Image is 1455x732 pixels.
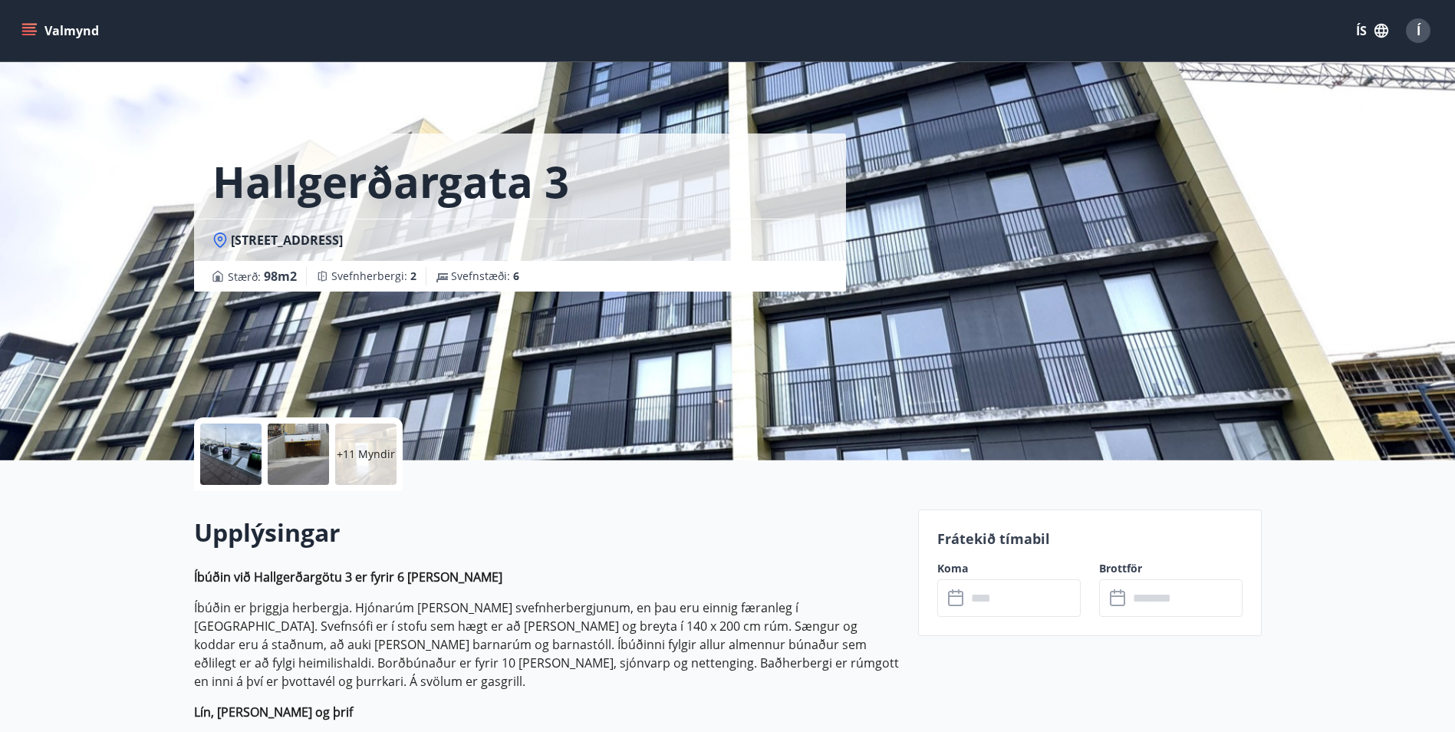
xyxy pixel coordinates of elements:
[194,598,900,691] p: Íbúðin er þriggja herbergja. Hjónarúm [PERSON_NAME] svefnherbergjunum, en þau eru einnig færanleg...
[1348,17,1397,45] button: ÍS
[194,704,353,720] strong: Lín, [PERSON_NAME] og þrif
[18,17,105,45] button: menu
[194,569,502,585] strong: Íbúðin við Hallgerðargötu 3 er fyrir 6 [PERSON_NAME]
[228,267,297,285] span: Stærð :
[1400,12,1437,49] button: Í
[337,447,395,462] p: +11 Myndir
[937,529,1243,549] p: Frátekið tímabil
[513,269,519,283] span: 6
[231,232,343,249] span: [STREET_ADDRESS]
[194,516,900,549] h2: Upplýsingar
[264,268,297,285] span: 98 m2
[410,269,416,283] span: 2
[1417,22,1420,39] span: Í
[331,269,416,284] span: Svefnherbergi :
[212,152,569,210] h1: Hallgerðargata 3
[1099,561,1243,576] label: Brottför
[451,269,519,284] span: Svefnstæði :
[937,561,1081,576] label: Koma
